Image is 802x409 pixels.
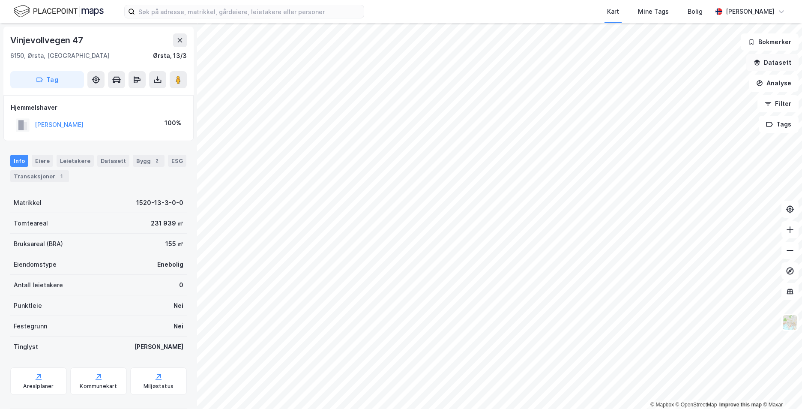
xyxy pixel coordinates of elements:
[153,51,187,61] div: Ørsta, 13/3
[151,218,183,229] div: 231 939 ㎡
[32,155,53,167] div: Eiere
[726,6,775,17] div: [PERSON_NAME]
[746,54,799,71] button: Datasett
[165,239,183,249] div: 155 ㎡
[10,51,110,61] div: 6150, Ørsta, [GEOGRAPHIC_DATA]
[782,314,798,331] img: Z
[153,156,161,165] div: 2
[14,218,48,229] div: Tomteareal
[10,170,69,182] div: Transaksjoner
[14,259,57,270] div: Eiendomstype
[165,118,181,128] div: 100%
[14,280,63,290] div: Antall leietakere
[676,402,717,408] a: OpenStreetMap
[650,402,674,408] a: Mapbox
[157,259,183,270] div: Enebolig
[14,239,63,249] div: Bruksareal (BRA)
[168,155,186,167] div: ESG
[638,6,669,17] div: Mine Tags
[144,383,174,390] div: Miljøstatus
[607,6,619,17] div: Kart
[14,301,42,311] div: Punktleie
[10,33,85,47] div: Vinjevollvegen 47
[10,71,84,88] button: Tag
[23,383,54,390] div: Arealplaner
[14,198,42,208] div: Matrikkel
[741,33,799,51] button: Bokmerker
[135,5,364,18] input: Søk på adresse, matrikkel, gårdeiere, leietakere eller personer
[14,342,38,352] div: Tinglyst
[14,321,47,331] div: Festegrunn
[57,172,66,180] div: 1
[179,280,183,290] div: 0
[134,342,183,352] div: [PERSON_NAME]
[719,402,762,408] a: Improve this map
[14,4,104,19] img: logo.f888ab2527a4732fd821a326f86c7f29.svg
[57,155,94,167] div: Leietakere
[136,198,183,208] div: 1520-13-3-0-0
[174,321,183,331] div: Nei
[757,95,799,112] button: Filter
[174,301,183,311] div: Nei
[749,75,799,92] button: Analyse
[688,6,703,17] div: Bolig
[759,116,799,133] button: Tags
[133,155,165,167] div: Bygg
[80,383,117,390] div: Kommunekart
[11,102,186,113] div: Hjemmelshaver
[10,155,28,167] div: Info
[759,368,802,409] iframe: Chat Widget
[97,155,129,167] div: Datasett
